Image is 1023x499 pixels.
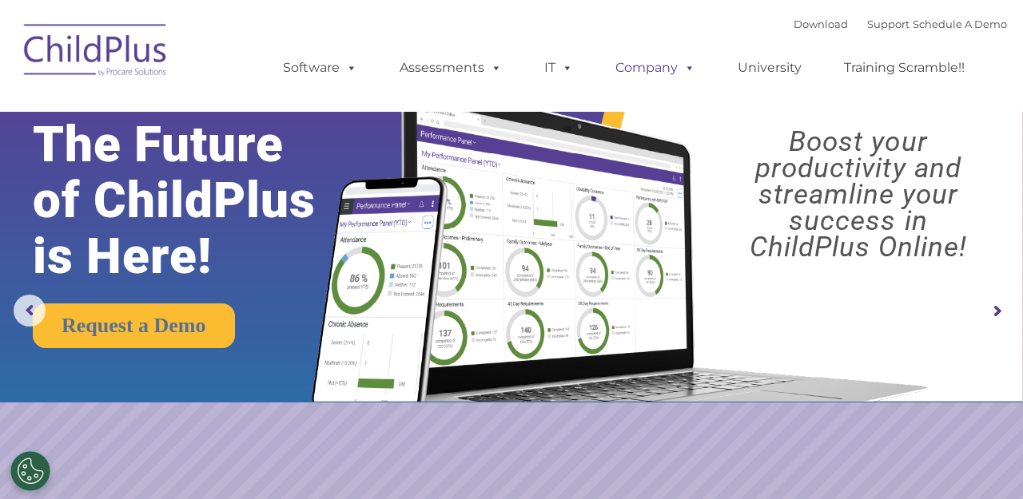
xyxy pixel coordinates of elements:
[828,52,981,84] a: Training Scramble!!
[16,13,176,93] img: ChildPlus by Procare Solutions
[707,129,1010,260] rs-layer: Boost your productivity and streamline your success in ChildPlus Online!
[267,52,373,84] a: Software
[10,451,50,491] button: Cookies Settings
[867,18,910,30] a: Support
[33,303,235,348] a: Request a Demo
[722,52,818,84] a: University
[913,18,1007,30] a: Schedule A Demo
[384,52,518,84] a: Assessments
[528,52,589,84] a: IT
[33,117,360,284] rs-layer: The Future of ChildPlus is Here!
[794,18,848,30] a: Download
[222,105,271,117] span: Last name
[753,327,1023,499] iframe: Chat Widget
[599,52,711,84] a: Company
[222,171,290,183] span: Phone number
[794,18,1007,30] font: |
